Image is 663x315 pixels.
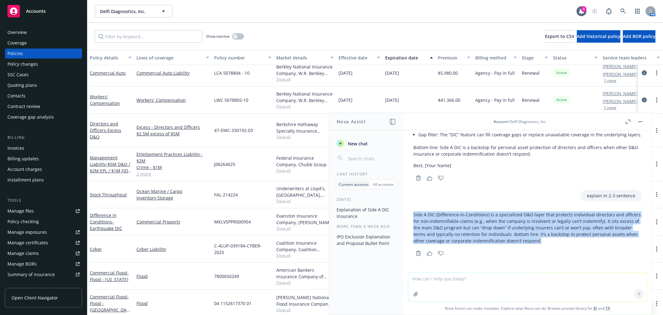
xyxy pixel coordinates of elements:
a: Workers' Compensation [90,94,120,106]
a: Difference in Conditions [90,212,122,231]
div: Tools [5,197,82,204]
span: $5,980.00 [438,70,458,76]
button: Delfi Diagnostics, Inc. [95,5,173,17]
a: more [653,127,661,134]
span: Show all [276,104,334,109]
div: Berkshire Hathaway Specialty Insurance Company, Berkshire Hathaway Specialty Insurance [276,121,334,134]
div: Invoices [7,143,24,153]
a: Flood [136,300,209,307]
button: Premium [435,50,473,65]
a: Commercial Auto [90,70,126,76]
span: Show all [276,226,334,231]
span: Show all [276,280,334,285]
a: Manage certificates [5,238,82,248]
div: Coverage gap analysis [7,112,54,122]
div: Billing method [475,54,510,61]
button: Effective date [336,50,383,65]
div: Underwriters at Lloyd's, [GEOGRAPHIC_DATA], [PERSON_NAME] of [GEOGRAPHIC_DATA], [PERSON_NAME] Cargo [276,185,334,198]
span: [DATE] [385,70,399,76]
span: C-4LUP-039184-CYBER-2025 [214,242,271,256]
div: Policy details [90,54,125,61]
div: Account charges [7,164,42,174]
span: Active [555,97,568,103]
a: more [653,160,661,168]
a: Stock Throughput [90,192,127,198]
div: Market details [276,54,327,61]
p: explain in 2-3 sentence [587,192,635,199]
a: [PERSON_NAME] [603,63,638,70]
svg: Copy to clipboard [416,175,421,181]
span: Show all [276,253,334,258]
a: Manage files [5,206,82,216]
div: Effective date [338,54,373,61]
div: Policy changes [7,59,38,69]
div: Manage certificates [7,238,48,248]
span: Renewal [522,97,540,103]
span: Renewal [522,70,540,76]
div: Berkley National Insurance Company, W.R. Berkley Corporation [276,91,334,104]
a: Billing updates [5,154,82,164]
div: Stage [522,54,541,61]
button: 1 more [604,79,616,82]
div: Manage exposures [7,227,47,237]
div: Quoting plans [7,80,37,90]
p: Current account [339,182,369,187]
span: Show all [276,307,334,313]
span: Show all [276,134,334,139]
a: Manage exposures [5,227,82,237]
a: Report a Bug [603,5,615,17]
div: [DATE] [329,197,403,202]
span: - $5M D&O / $2M EPL / $1M FID / $1M Crime [90,161,131,180]
p: All accounts [373,182,394,187]
span: Account [494,119,509,124]
a: Installment plans [5,175,82,185]
a: TR [605,306,610,311]
a: Accounts [5,2,82,20]
span: 04 1152617370 01 [214,300,251,307]
div: Billing updates [7,154,39,164]
button: Explanation of Side A DIC Insurance [334,205,398,221]
button: 1 more [604,106,616,110]
span: Export to CSV [545,33,574,39]
div: Billing [5,134,82,141]
div: Service team leaders [603,54,653,61]
a: [PERSON_NAME] [603,98,638,105]
div: Expiration date [385,54,426,61]
a: Ocean Marine / Cargo [136,188,209,195]
button: Service team leaders [600,50,662,65]
a: Policies [5,49,82,59]
div: Coverage [7,38,27,48]
a: circleInformation [641,96,648,104]
div: American Bankers Insurance Company of [US_STATE], Assurant [276,267,334,280]
div: Policy number [214,54,265,61]
a: more [653,218,661,226]
a: Manage BORs [5,259,82,269]
span: Delfi Diagnostics, Inc. [100,8,154,15]
button: Stage [519,50,550,65]
a: Crime - $1M [136,164,209,171]
a: Switch app [631,5,644,17]
a: Commercial Auto Liability [136,70,209,76]
span: FAL-214224 [214,191,238,198]
span: LWC 5078805-10 [214,97,248,103]
span: Show all [276,77,334,82]
input: Search chats [347,154,396,163]
input: Filter by keyword... [95,30,202,43]
button: Add historical policy [577,30,620,43]
a: more [653,191,661,198]
span: Agency - Pay in full [475,70,515,76]
a: Quoting plans [5,80,82,90]
button: Policy details [87,50,134,65]
button: Thumbs down [436,249,446,258]
span: Show all [276,198,334,204]
div: Evanston Insurance Company, [PERSON_NAME] Insurance, CRC Group [276,213,334,226]
div: 4 [581,6,587,12]
button: Status [550,50,600,65]
div: Manage BORs [7,259,37,269]
a: more [653,300,661,307]
span: LCA 5078804 - 10 [214,70,250,76]
a: Search [617,5,629,17]
a: circleInformation [641,69,648,77]
span: [DATE] [385,97,399,103]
